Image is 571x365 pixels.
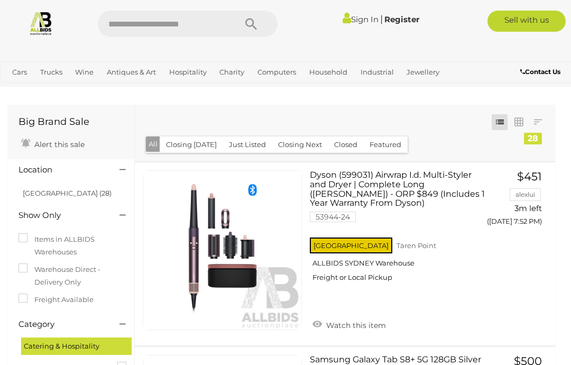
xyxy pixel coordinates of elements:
a: Contact Us [520,66,563,78]
div: Catering & Hospitality [21,337,132,355]
a: Industrial [356,63,398,81]
a: Watch this item [310,316,389,332]
button: Closed [328,136,364,153]
a: $451 alexlui 3m left ([DATE] 7:52 PM) [493,170,545,231]
button: Search [225,11,278,37]
button: Closing Next [272,136,328,153]
button: All [146,136,160,152]
a: Dyson (599031) Airwrap I.d. Multi-Styler and Dryer | Complete Long ([PERSON_NAME]) - ORP $849 (In... [318,170,477,290]
img: Allbids.com.au [29,11,53,35]
a: Alert this sale [19,135,87,151]
h4: Category [19,320,104,329]
label: Freight Available [19,294,94,306]
a: Office [8,81,36,98]
a: Sports [41,81,71,98]
a: Household [305,63,352,81]
a: Cars [8,63,31,81]
a: Jewellery [402,63,444,81]
button: Featured [363,136,408,153]
span: Alert this sale [32,140,85,149]
h1: Big Brand Sale [19,117,124,127]
div: 28 [524,133,542,144]
a: [GEOGRAPHIC_DATA] [76,81,159,98]
h4: Show Only [19,211,104,220]
a: Trucks [36,63,67,81]
span: $451 [517,170,542,183]
a: Hospitality [165,63,211,81]
h4: Location [19,166,104,175]
a: Register [384,14,419,24]
label: Warehouse Direct - Delivery Only [19,263,124,288]
span: Watch this item [324,321,386,330]
label: Items in ALLBIDS Warehouses [19,233,124,258]
a: Sell with us [487,11,566,32]
a: Charity [215,63,248,81]
span: | [380,13,383,25]
a: Computers [253,63,300,81]
button: Closing [DATE] [160,136,223,153]
a: Sign In [343,14,379,24]
a: [GEOGRAPHIC_DATA] (28) [23,189,112,197]
a: Antiques & Art [103,63,160,81]
a: Wine [71,63,98,81]
b: Contact Us [520,68,560,76]
button: Just Listed [223,136,272,153]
